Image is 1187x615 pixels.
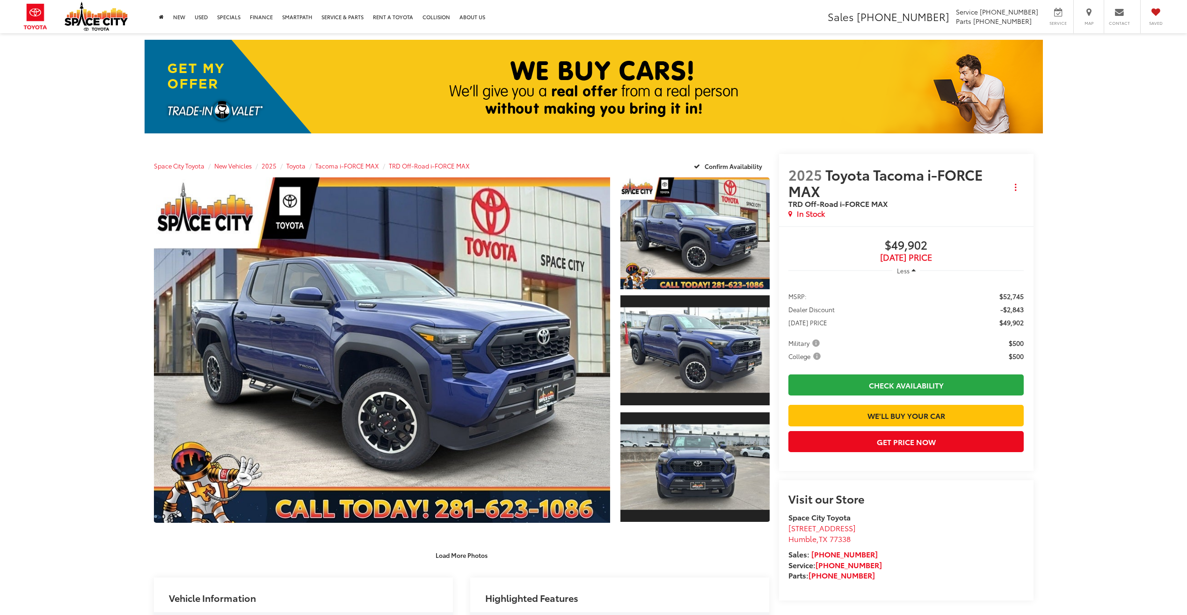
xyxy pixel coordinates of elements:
span: $500 [1009,351,1024,361]
a: Expand Photo 2 [620,294,769,406]
img: What's Your Car Worth? | Space City Toyota in Humble TX [145,40,1043,133]
span: [PHONE_NUMBER] [973,16,1032,26]
a: Tacoma i-FORCE MAX [315,161,379,170]
a: Expand Photo 1 [620,177,769,289]
a: [PHONE_NUMBER] [808,570,875,580]
strong: Parts: [788,570,875,580]
span: -$2,843 [1000,305,1024,314]
a: We'll Buy Your Car [788,405,1024,426]
span: Military [788,338,822,348]
span: [DATE] Price [788,253,1024,262]
a: New Vehicles [214,161,252,170]
span: Dealer Discount [788,305,835,314]
span: Map [1078,20,1099,26]
button: Less [892,262,920,279]
span: Sales: [788,549,809,559]
span: Contact [1109,20,1130,26]
button: Load More Photos [429,547,494,563]
span: Saved [1145,20,1166,26]
button: Get Price Now [788,431,1024,452]
span: $500 [1009,338,1024,348]
span: MSRP: [788,292,807,301]
span: College [788,351,823,361]
span: TX [819,533,828,544]
span: 77338 [830,533,851,544]
span: [PHONE_NUMBER] [980,7,1038,16]
span: Toyota Tacoma i-FORCE MAX [788,164,983,201]
img: 2025 Toyota Tacoma i-FORCE MAX TRD Off-Road i-FORCE MAX [619,425,771,510]
h2: Visit our Store [788,492,1024,505]
a: 2025 [262,161,277,170]
h2: Highlighted Features [485,593,578,603]
img: 2025 Toyota Tacoma i-FORCE MAX TRD Off-Road i-FORCE MAX [149,176,615,525]
span: [STREET_ADDRESS] [788,522,856,533]
a: Space City Toyota [154,161,204,170]
span: Parts [956,16,971,26]
a: [STREET_ADDRESS] Humble,TX 77338 [788,522,856,544]
strong: Space City Toyota [788,512,851,522]
span: $49,902 [788,239,1024,253]
strong: Service: [788,559,882,570]
a: [PHONE_NUMBER] [816,559,882,570]
span: Humble [788,533,816,544]
span: [DATE] PRICE [788,318,827,327]
button: College [788,351,824,361]
span: Less [897,266,910,275]
span: $52,745 [999,292,1024,301]
img: Space City Toyota [65,2,128,31]
img: 2025 Toyota Tacoma i-FORCE MAX TRD Off-Road i-FORCE MAX [619,176,771,290]
h2: Vehicle Information [169,593,256,603]
a: Expand Photo 0 [154,177,611,523]
span: , [788,533,851,544]
a: Toyota [286,161,306,170]
button: Actions [1007,179,1024,196]
button: Confirm Availability [689,158,770,174]
img: 2025 Toyota Tacoma i-FORCE MAX TRD Off-Road i-FORCE MAX [619,307,771,393]
span: In Stock [797,208,825,219]
span: dropdown dots [1015,183,1016,191]
span: TRD Off-Road i-FORCE MAX [788,198,888,209]
span: Service [1048,20,1069,26]
a: Expand Photo 3 [620,411,769,523]
button: Military [788,338,823,348]
a: [PHONE_NUMBER] [811,549,878,559]
span: Sales [828,9,854,24]
span: $49,902 [999,318,1024,327]
span: [PHONE_NUMBER] [857,9,949,24]
a: Check Availability [788,374,1024,395]
span: Service [956,7,978,16]
span: 2025 [788,164,822,184]
span: Confirm Availability [705,162,762,170]
a: TRD Off-Road i-FORCE MAX [389,161,470,170]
